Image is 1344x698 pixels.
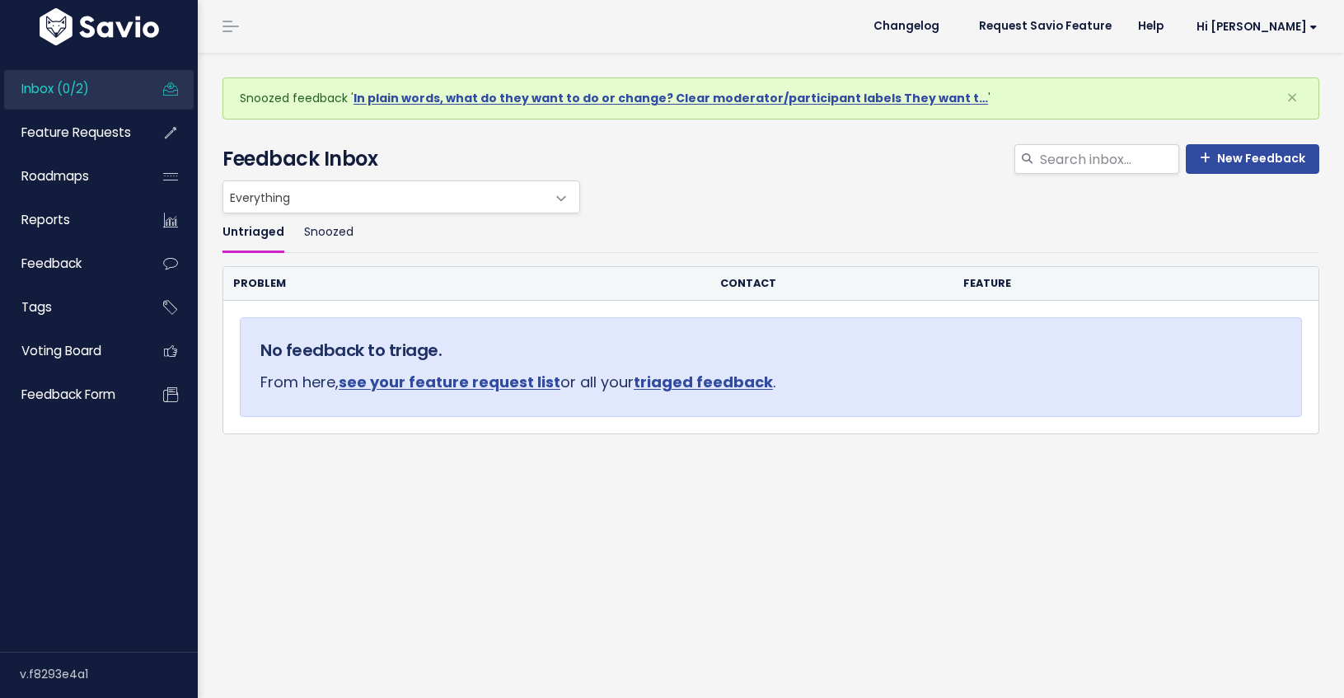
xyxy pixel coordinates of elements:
button: Close [1270,78,1314,118]
a: Hi [PERSON_NAME] [1177,14,1331,40]
p: From here, or all your . [260,369,1281,396]
span: Inbox (0/2) [21,80,89,97]
span: Reports [21,211,70,228]
span: Everything [222,180,580,213]
a: Help [1125,14,1177,39]
a: Roadmaps [4,157,137,195]
span: Voting Board [21,342,101,359]
a: Feature Requests [4,114,137,152]
a: triaged feedback [634,372,773,392]
th: Feature [953,267,1257,301]
span: Everything [223,181,546,213]
th: Problem [223,267,710,301]
input: Search inbox... [1038,144,1179,174]
span: Roadmaps [21,167,89,185]
a: Untriaged [222,213,284,252]
ul: Filter feature requests [222,213,1319,252]
a: Inbox (0/2) [4,70,137,108]
h5: No feedback to triage. [260,338,1281,363]
a: Tags [4,288,137,326]
a: Reports [4,201,137,239]
a: Feedback [4,245,137,283]
a: see your feature request list [339,372,560,392]
span: Hi [PERSON_NAME] [1196,21,1318,33]
a: Request Savio Feature [966,14,1125,39]
img: logo-white.9d6f32f41409.svg [35,8,163,45]
div: v.f8293e4a1 [20,653,198,696]
div: Snoozed feedback ' ' [222,77,1319,119]
th: Contact [710,267,953,301]
span: × [1286,84,1298,111]
span: Changelog [873,21,939,32]
a: Snoozed [304,213,354,252]
span: Feedback form [21,386,115,403]
a: New Feedback [1186,144,1319,174]
span: Feedback [21,255,82,272]
a: In plain words, what do they want to do or change? Clear moderator/participant labels They want t… [354,90,988,106]
span: Feature Requests [21,124,131,141]
span: Tags [21,298,52,316]
a: Feedback form [4,376,137,414]
a: Voting Board [4,332,137,370]
h4: Feedback Inbox [222,144,1319,174]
